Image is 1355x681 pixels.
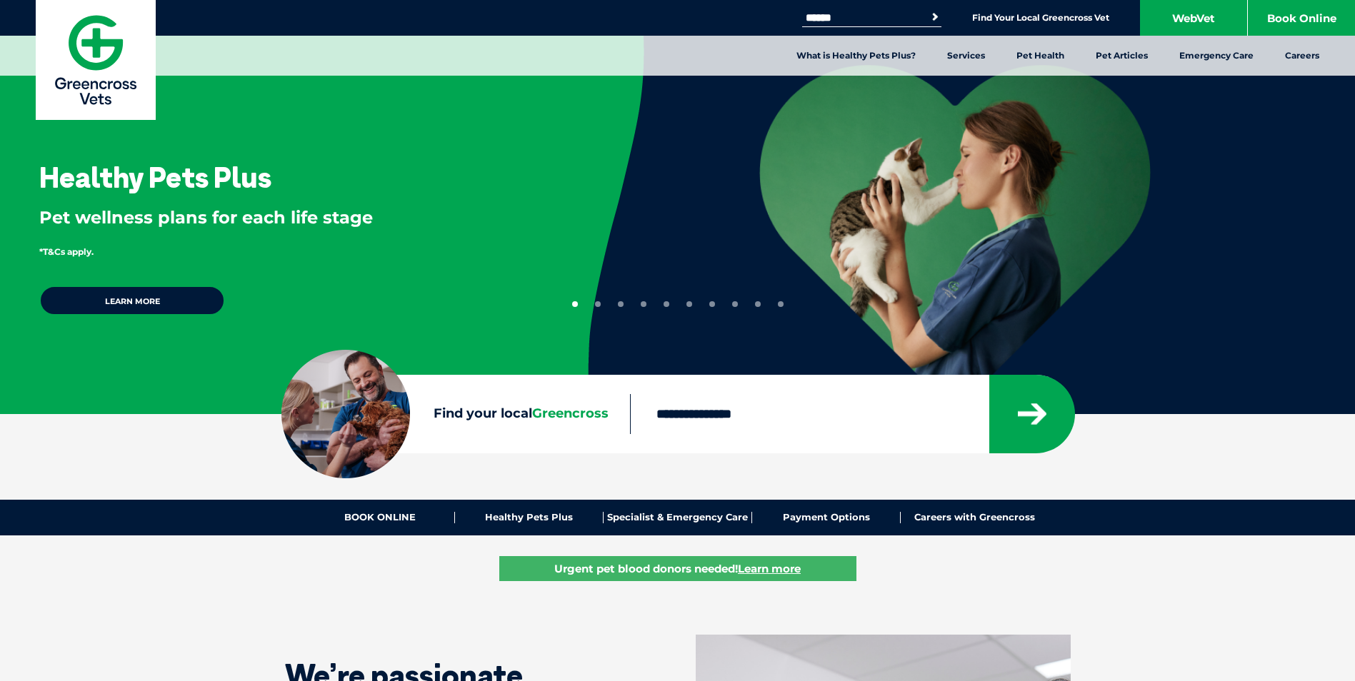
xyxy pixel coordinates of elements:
[306,512,455,523] a: BOOK ONLINE
[618,301,624,307] button: 3 of 10
[455,512,604,523] a: Healthy Pets Plus
[781,36,931,76] a: What is Healthy Pets Plus?
[39,286,225,316] a: Learn more
[664,301,669,307] button: 5 of 10
[778,301,784,307] button: 10 of 10
[532,405,609,421] span: Greencross
[499,556,856,581] a: Urgent pet blood donors needed!Learn more
[1001,36,1080,76] a: Pet Health
[686,301,692,307] button: 6 of 10
[572,301,578,307] button: 1 of 10
[972,12,1109,24] a: Find Your Local Greencross Vet
[604,512,752,523] a: Specialist & Emergency Care
[1164,36,1269,76] a: Emergency Care
[281,403,630,425] label: Find your local
[39,206,541,230] p: Pet wellness plans for each life stage
[39,163,271,191] h3: Healthy Pets Plus
[732,301,738,307] button: 8 of 10
[931,36,1001,76] a: Services
[901,512,1049,523] a: Careers with Greencross
[928,10,942,24] button: Search
[738,562,801,575] u: Learn more
[641,301,646,307] button: 4 of 10
[755,301,761,307] button: 9 of 10
[709,301,715,307] button: 7 of 10
[752,512,901,523] a: Payment Options
[39,246,94,257] span: *T&Cs apply.
[595,301,601,307] button: 2 of 10
[1269,36,1335,76] a: Careers
[1080,36,1164,76] a: Pet Articles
